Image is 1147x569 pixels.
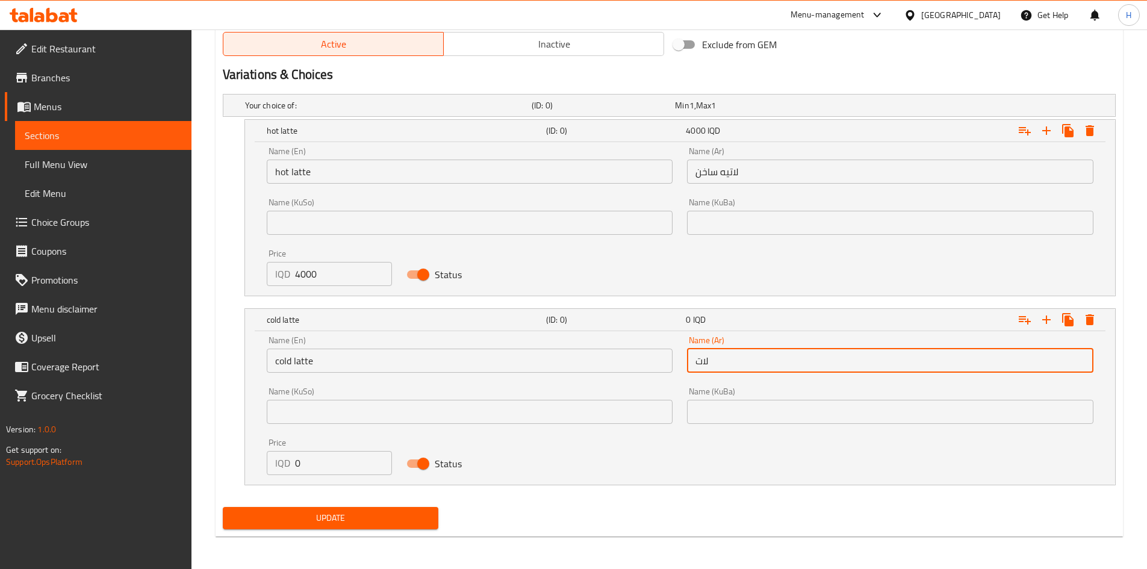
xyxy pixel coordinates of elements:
[921,8,1001,22] div: [GEOGRAPHIC_DATA]
[1079,309,1101,331] button: Delete cold latte
[693,312,706,328] span: IQD
[1126,8,1131,22] span: H
[31,215,182,229] span: Choice Groups
[31,388,182,403] span: Grocery Checklist
[1079,120,1101,141] button: Delete hot latte
[31,42,182,56] span: Edit Restaurant
[15,150,191,179] a: Full Menu View
[267,211,673,235] input: Enter name KuSo
[267,314,541,326] h5: cold latte
[15,121,191,150] a: Sections
[689,98,694,113] span: 1
[6,442,61,458] span: Get support on:
[1036,120,1057,141] button: Add new choice
[5,208,191,237] a: Choice Groups
[1014,309,1036,331] button: Add choice group
[687,160,1093,184] input: Enter name Ar
[245,99,527,111] h5: Your choice of:
[687,211,1093,235] input: Enter name KuBa
[223,507,439,529] button: Update
[228,36,439,53] span: Active
[5,237,191,266] a: Coupons
[707,123,720,138] span: IQD
[5,323,191,352] a: Upsell
[267,125,541,137] h5: hot latte
[5,266,191,294] a: Promotions
[5,63,191,92] a: Branches
[267,349,673,373] input: Enter name En
[25,128,182,143] span: Sections
[675,98,689,113] span: Min
[449,36,659,53] span: Inactive
[275,267,290,281] p: IQD
[31,70,182,85] span: Branches
[6,454,82,470] a: Support.OpsPlatform
[5,381,191,410] a: Grocery Checklist
[435,267,462,282] span: Status
[31,331,182,345] span: Upsell
[532,99,670,111] h5: (ID: 0)
[223,32,444,56] button: Active
[31,273,182,287] span: Promotions
[5,352,191,381] a: Coverage Report
[696,98,711,113] span: Max
[5,294,191,323] a: Menu disclaimer
[275,456,290,470] p: IQD
[443,32,664,56] button: Inactive
[1057,120,1079,141] button: Clone new choice
[546,125,681,137] h5: (ID: 0)
[25,186,182,201] span: Edit Menu
[686,312,691,328] span: 0
[435,456,462,471] span: Status
[687,349,1093,373] input: Enter name Ar
[6,421,36,437] span: Version:
[5,92,191,121] a: Menus
[245,120,1115,141] div: Expand
[295,262,393,286] input: Please enter price
[223,66,1116,84] h2: Variations & Choices
[702,37,777,52] span: Exclude from GEM
[15,179,191,208] a: Edit Menu
[245,309,1115,331] div: Expand
[687,400,1093,424] input: Enter name KuBa
[711,98,716,113] span: 1
[295,451,393,475] input: Please enter price
[34,99,182,114] span: Menus
[267,160,673,184] input: Enter name En
[1014,120,1036,141] button: Add choice group
[267,400,673,424] input: Enter name KuSo
[31,359,182,374] span: Coverage Report
[675,99,813,111] div: ,
[1036,309,1057,331] button: Add new choice
[546,314,681,326] h5: (ID: 0)
[25,157,182,172] span: Full Menu View
[5,34,191,63] a: Edit Restaurant
[1057,309,1079,331] button: Clone new choice
[37,421,56,437] span: 1.0.0
[686,123,706,138] span: 4000
[791,8,865,22] div: Menu-management
[31,244,182,258] span: Coupons
[31,302,182,316] span: Menu disclaimer
[232,511,429,526] span: Update
[223,95,1115,116] div: Expand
